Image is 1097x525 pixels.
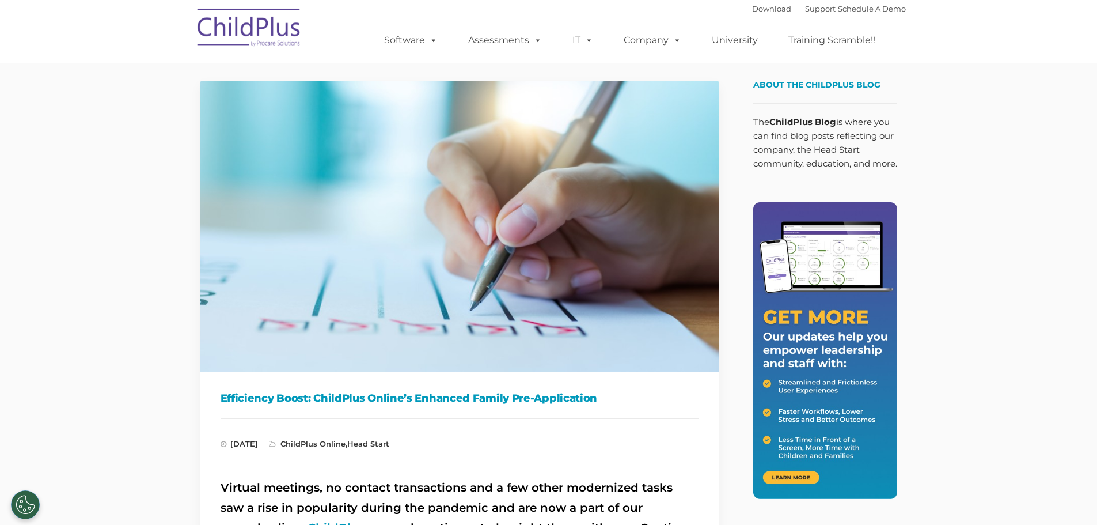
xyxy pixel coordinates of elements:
[769,116,836,127] strong: ChildPlus Blog
[269,439,389,448] span: ,
[838,4,906,13] a: Schedule A Demo
[200,81,719,372] img: Efficiency Boost: ChildPlus Online's Enhanced Family Pre-Application Process - Streamlining Appli...
[11,490,40,519] button: Cookies Settings
[373,29,449,52] a: Software
[192,1,307,58] img: ChildPlus by Procare Solutions
[221,439,258,448] span: [DATE]
[805,4,836,13] a: Support
[753,202,897,499] img: Get More - Our updates help you empower leadership and staff.
[280,439,346,448] a: ChildPlus Online
[612,29,693,52] a: Company
[753,115,897,171] p: The is where you can find blog posts reflecting our company, the Head Start community, education,...
[457,29,553,52] a: Assessments
[561,29,605,52] a: IT
[347,439,389,448] a: Head Start
[753,80,880,90] span: About the ChildPlus Blog
[221,390,699,407] h1: Efficiency Boost: ChildPlus Online’s Enhanced Family Pre-Application
[700,29,769,52] a: University
[777,29,887,52] a: Training Scramble!!
[752,4,791,13] a: Download
[752,4,906,13] font: |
